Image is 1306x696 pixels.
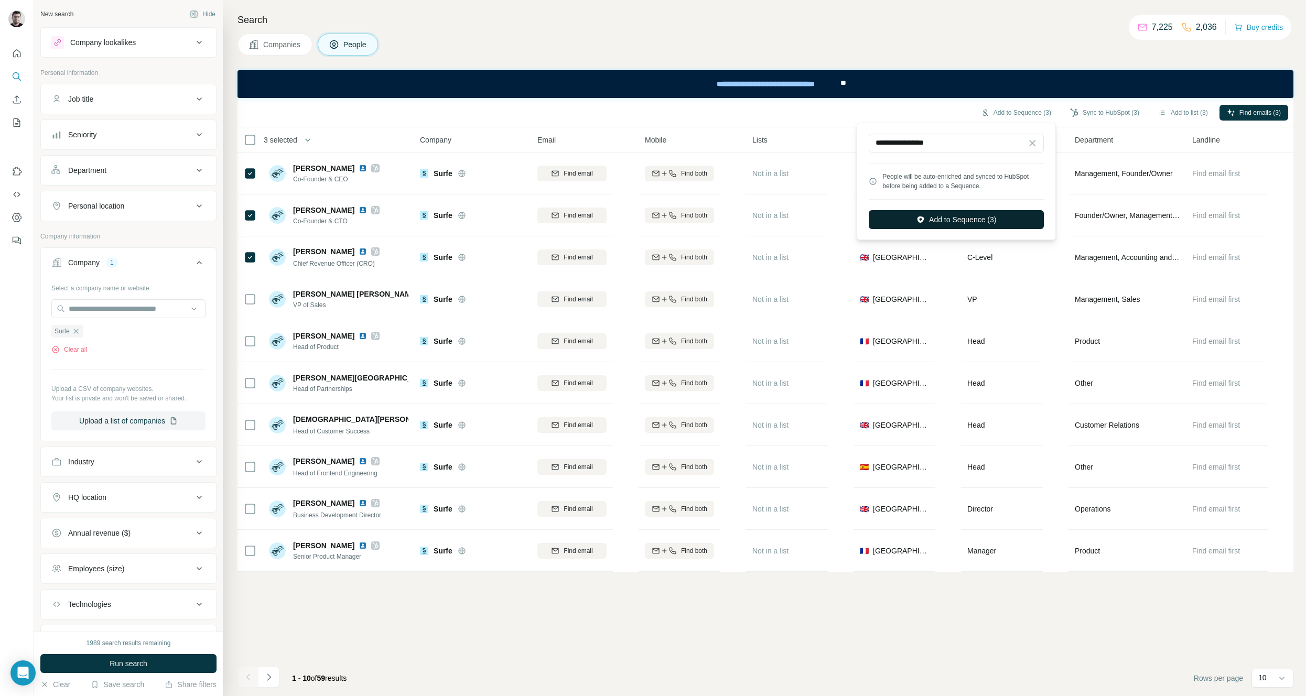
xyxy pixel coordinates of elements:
span: Find email [564,462,592,472]
span: Find email first [1192,211,1240,220]
img: Logo of Surfe [420,211,428,220]
img: Avatar [8,10,25,27]
img: LinkedIn logo [359,247,367,256]
div: Personal location [68,201,124,211]
span: 🇬🇧 [860,504,869,514]
img: Logo of Surfe [420,421,428,429]
span: Other [1075,378,1093,388]
span: Find email [564,504,592,514]
span: Find email first [1192,379,1240,387]
button: Find email [537,417,607,433]
span: results [292,674,347,682]
div: Seniority [68,129,96,140]
span: Surfe [434,168,452,179]
p: Upload a CSV of company websites. [51,384,206,394]
button: Dashboard [8,208,25,227]
span: Head of Product [293,342,380,352]
span: Not in a list [752,337,789,345]
button: Find email [537,375,607,391]
button: Find both [645,249,714,265]
span: Find both [681,420,707,430]
img: Avatar [269,165,286,182]
button: Add to Sequence (3) [974,105,1059,121]
span: Management, Accounting and Finance [1075,252,1180,263]
span: [DEMOGRAPHIC_DATA][PERSON_NAME] [293,414,439,425]
img: Logo of Surfe [420,337,428,345]
img: Logo of Surfe [420,547,428,555]
button: Find email [537,249,607,265]
span: [PERSON_NAME] [293,205,354,215]
span: 🇪🇸 [860,462,869,472]
button: Find both [645,501,714,517]
img: Avatar [269,249,286,266]
div: Company [68,257,100,268]
span: Surfe [434,336,452,346]
button: Find both [645,459,714,475]
button: Search [8,67,25,86]
span: Head of Partnerships [293,384,408,394]
h4: Search [238,13,1293,27]
button: HQ location [41,485,216,510]
span: Find email first [1192,505,1240,513]
span: Company [420,135,451,145]
span: [GEOGRAPHIC_DATA] [873,378,929,388]
span: Find both [681,546,707,556]
span: Find both [681,253,707,262]
button: Buy credits [1234,20,1283,35]
img: LinkedIn logo [359,206,367,214]
span: [PERSON_NAME] [293,163,354,173]
button: Company1 [41,250,216,279]
button: Find both [645,208,714,223]
button: Find email [537,501,607,517]
button: Personal location [41,193,216,219]
span: Not in a list [752,295,789,303]
button: Industry [41,449,216,474]
button: Find email [537,166,607,181]
button: Find email [537,291,607,307]
img: Avatar [269,291,286,308]
span: [GEOGRAPHIC_DATA] [873,294,929,304]
span: Not in a list [752,379,789,387]
button: Department [41,158,216,183]
div: Employees (size) [68,563,124,574]
button: Find email [537,333,607,349]
button: Run search [40,654,217,673]
span: 🇬🇧 [860,420,869,430]
span: Surfe [434,462,452,472]
span: 🇫🇷 [860,546,869,556]
span: [PERSON_NAME] [293,246,354,257]
button: Seniority [41,122,216,147]
span: Run search [110,658,147,669]
img: LinkedIn logo [359,457,367,465]
span: Find email [564,169,592,178]
span: Not in a list [752,421,789,429]
span: Not in a list [752,505,789,513]
button: Share filters [165,679,217,690]
span: Find email first [1192,169,1240,178]
span: Department [1075,135,1113,145]
button: Enrich CSV [8,90,25,109]
span: Other [1075,462,1093,472]
span: Manager [967,547,996,555]
p: 2,036 [1196,21,1217,34]
button: My lists [8,113,25,132]
span: Product [1075,546,1100,556]
button: Find email [537,459,607,475]
img: Avatar [269,459,286,475]
button: Save search [91,679,144,690]
span: Mobile [645,135,666,145]
button: Navigate to next page [258,667,279,688]
span: Not in a list [752,169,789,178]
button: Technologies [41,592,216,617]
button: Use Surfe on LinkedIn [8,162,25,181]
span: [GEOGRAPHIC_DATA] [873,420,929,430]
img: Avatar [269,501,286,517]
div: People will be auto-enriched and synced to HubSpot before being added to a Sequence. [882,172,1044,191]
button: Find both [645,291,714,307]
span: [PERSON_NAME] [293,331,354,341]
span: [GEOGRAPHIC_DATA] [873,504,929,514]
span: Head [967,379,985,387]
div: Technologies [68,599,111,610]
span: Director [967,505,993,513]
span: 🇫🇷 [860,336,869,346]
